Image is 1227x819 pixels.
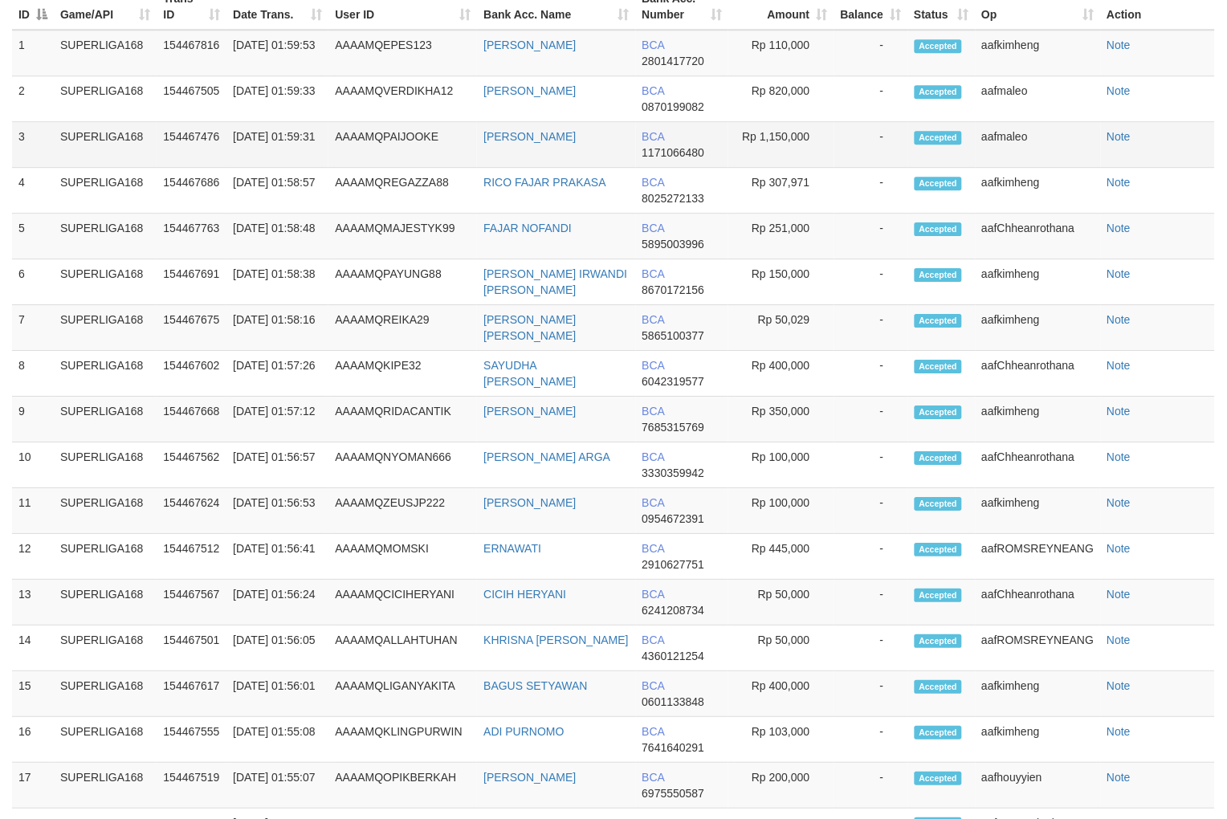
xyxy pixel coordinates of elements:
a: [PERSON_NAME] [483,130,576,143]
a: Note [1107,267,1131,280]
td: AAAAMQKIPE32 [328,351,477,397]
td: 3 [12,122,54,168]
a: Note [1107,405,1131,418]
td: aafkimheng [976,259,1101,305]
td: Rp 251,000 [728,214,834,259]
td: - [834,534,908,580]
td: 14 [12,625,54,671]
td: SUPERLIGA168 [54,671,157,717]
td: 154467624 [157,488,226,534]
span: Copy 5865100377 to clipboard [642,329,705,342]
td: 9 [12,397,54,442]
a: [PERSON_NAME] [483,39,576,51]
a: Note [1107,84,1131,97]
span: Accepted [915,222,963,236]
td: [DATE] 01:58:16 [226,305,328,351]
td: 5 [12,214,54,259]
span: Accepted [915,772,963,785]
td: 154467555 [157,717,226,763]
td: AAAAMQVERDIKHA12 [328,76,477,122]
td: aafChheanrothana [976,442,1101,488]
a: BAGUS SETYAWAN [483,679,587,692]
td: AAAAMQPAYUNG88 [328,259,477,305]
a: [PERSON_NAME] [483,405,576,418]
td: [DATE] 01:59:31 [226,122,328,168]
a: [PERSON_NAME] [483,84,576,97]
td: [DATE] 01:56:41 [226,534,328,580]
td: [DATE] 01:55:07 [226,763,328,809]
td: SUPERLIGA168 [54,534,157,580]
a: FAJAR NOFANDI [483,222,572,234]
a: [PERSON_NAME] IRWANDI [PERSON_NAME] [483,267,627,296]
span: BCA [642,176,665,189]
span: Accepted [915,314,963,328]
td: SUPERLIGA168 [54,122,157,168]
span: Accepted [915,451,963,465]
td: - [834,580,908,625]
a: Note [1107,39,1131,51]
a: [PERSON_NAME] [483,496,576,509]
span: Accepted [915,634,963,648]
span: Copy 0870199082 to clipboard [642,100,705,113]
span: BCA [642,450,665,463]
td: 13 [12,580,54,625]
span: BCA [642,771,665,784]
td: aafkimheng [976,488,1101,534]
td: aafChheanrothana [976,351,1101,397]
td: 154467668 [157,397,226,442]
td: - [834,717,908,763]
td: aafkimheng [976,397,1101,442]
td: 4 [12,168,54,214]
span: Accepted [915,268,963,282]
td: 15 [12,671,54,717]
td: Rp 50,000 [728,625,834,671]
a: Note [1107,450,1131,463]
span: Accepted [915,589,963,602]
td: 11 [12,488,54,534]
td: [DATE] 01:56:57 [226,442,328,488]
span: Accepted [915,543,963,556]
td: aafROMSREYNEANG [976,625,1101,671]
span: BCA [642,222,665,234]
td: [DATE] 01:56:05 [226,625,328,671]
td: [DATE] 01:55:08 [226,717,328,763]
td: aafhouyyien [976,763,1101,809]
a: Note [1107,542,1131,555]
span: Copy 2910627751 to clipboard [642,558,705,571]
td: [DATE] 01:56:53 [226,488,328,534]
td: - [834,442,908,488]
span: BCA [642,39,665,51]
td: Rp 350,000 [728,397,834,442]
td: aafkimheng [976,168,1101,214]
span: Accepted [915,405,963,419]
td: 154467675 [157,305,226,351]
a: Note [1107,222,1131,234]
td: - [834,305,908,351]
td: aafkimheng [976,671,1101,717]
td: 154467567 [157,580,226,625]
span: Copy 6042319577 to clipboard [642,375,705,388]
td: Rp 400,000 [728,351,834,397]
td: 154467602 [157,351,226,397]
a: Note [1107,634,1131,646]
td: AAAAMQKLINGPURWIN [328,717,477,763]
span: BCA [642,496,665,509]
span: BCA [642,267,665,280]
td: AAAAMQREGAZZA88 [328,168,477,214]
td: aafkimheng [976,305,1101,351]
td: AAAAMQZEUSJP222 [328,488,477,534]
td: 17 [12,763,54,809]
td: Rp 50,029 [728,305,834,351]
a: Note [1107,313,1131,326]
td: 154467763 [157,214,226,259]
td: 10 [12,442,54,488]
td: SUPERLIGA168 [54,30,157,76]
a: [PERSON_NAME] ARGA [483,450,610,463]
td: AAAAMQMOMSKI [328,534,477,580]
a: Note [1107,359,1131,372]
span: Copy 4360121254 to clipboard [642,650,705,662]
td: [DATE] 01:59:53 [226,30,328,76]
td: - [834,259,908,305]
span: BCA [642,84,665,97]
td: AAAAMQREIKA29 [328,305,477,351]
